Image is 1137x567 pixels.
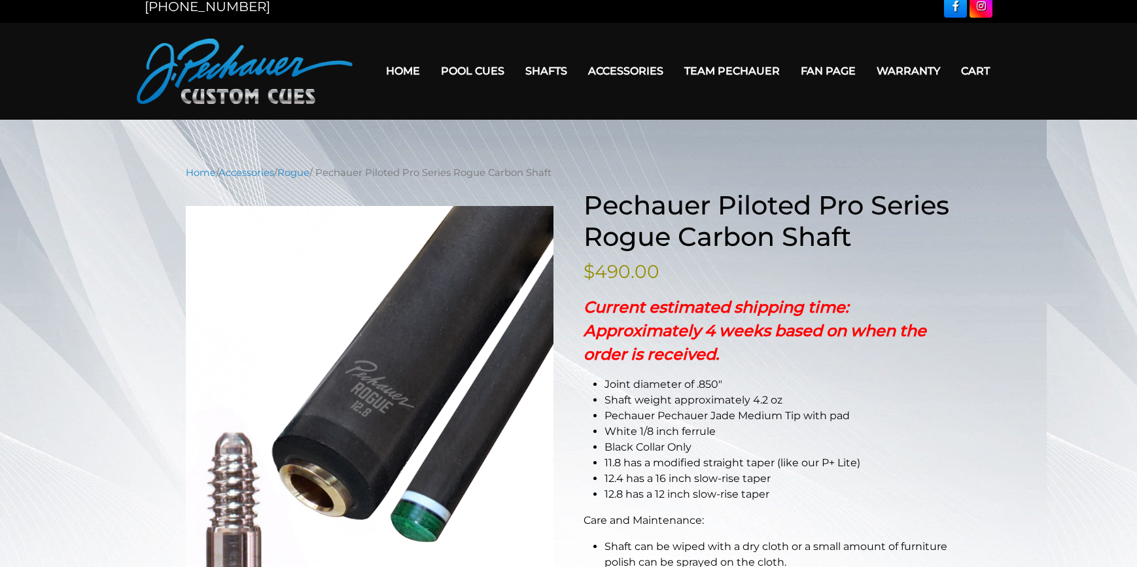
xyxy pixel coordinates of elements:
[186,167,216,179] a: Home
[604,471,951,487] li: 12.4 has a 16 inch slow-rise taper
[951,54,1000,88] a: Cart
[604,439,951,455] li: Black Collar Only
[866,54,951,88] a: Warranty
[584,298,926,364] strong: Current estimated shipping time: Approximately 4 weeks based on when the order is received.
[604,487,951,502] li: 12.8 has a 12 inch slow-rise taper
[376,54,430,88] a: Home
[604,408,951,424] li: Pechauer Pechauer Jade Medium Tip with pad
[604,455,951,471] li: 11.8 has a modified straight taper (like our P+ Lite)
[604,377,951,392] li: Joint diameter of .850″
[584,260,595,283] span: $
[584,260,659,283] bdi: 490.00
[790,54,866,88] a: Fan Page
[430,54,515,88] a: Pool Cues
[578,54,674,88] a: Accessories
[515,54,578,88] a: Shafts
[277,167,309,179] a: Rogue
[219,167,274,179] a: Accessories
[604,392,951,408] li: Shaft weight approximately 4.2 oz
[584,190,951,252] h1: Pechauer Piloted Pro Series Rogue Carbon Shaft
[137,39,353,104] img: Pechauer Custom Cues
[186,165,951,180] nav: Breadcrumb
[584,513,951,528] p: Care and Maintenance:
[604,424,951,439] li: White 1/8 inch ferrule
[674,54,790,88] a: Team Pechauer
